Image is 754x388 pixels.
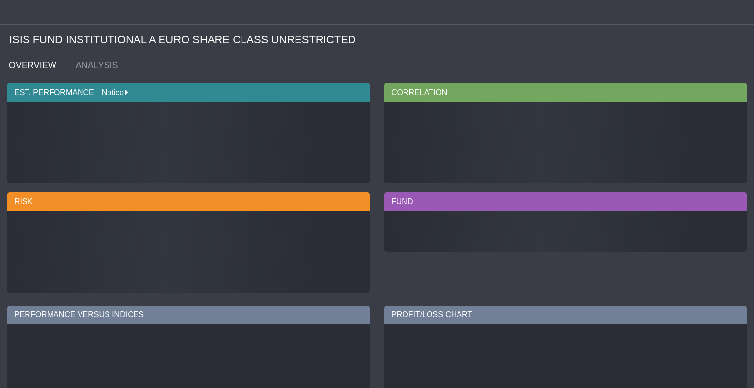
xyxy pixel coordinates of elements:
[384,83,747,102] div: CORRELATION
[94,88,124,97] a: Notice
[7,83,370,102] div: EST. PERFORMANCE
[1,55,68,75] a: OVERVIEW
[68,55,130,75] a: ANALYSIS
[7,306,370,324] div: PERFORMANCE VERSUS INDICES
[9,25,747,55] div: ISIS FUND INSTITUTIONAL A EURO SHARE CLASS UNRESTRICTED
[384,306,747,324] div: PROFIT/LOSS CHART
[94,87,128,98] div: Notice
[7,192,370,211] div: RISK
[384,192,747,211] div: FUND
